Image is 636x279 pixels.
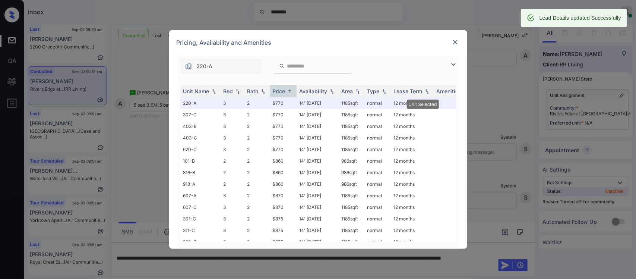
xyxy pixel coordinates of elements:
[297,201,339,213] td: 14' [DATE]
[354,89,361,94] img: sorting
[221,120,244,132] td: 3
[339,213,364,225] td: 1185 sqft
[244,144,270,155] td: 2
[185,63,192,70] img: icon-zuma
[180,144,221,155] td: 620-C
[270,132,297,144] td: $770
[339,109,364,120] td: 1185 sqft
[367,88,380,94] div: Type
[297,190,339,201] td: 14' [DATE]
[180,178,221,190] td: 918-A
[270,178,297,190] td: $860
[221,155,244,167] td: 2
[339,201,364,213] td: 1185 sqft
[423,89,431,94] img: sorting
[270,167,297,178] td: $860
[244,132,270,144] td: 2
[244,201,270,213] td: 2
[180,120,221,132] td: 403-B
[180,236,221,248] td: 320-C
[270,190,297,201] td: $870
[180,213,221,225] td: 301-C
[540,11,621,25] div: Lead Details updated Successfully
[297,167,339,178] td: 14' [DATE]
[391,225,434,236] td: 12 months
[297,144,339,155] td: 14' [DATE]
[328,89,336,94] img: sorting
[339,236,364,248] td: 1185 sqft
[297,109,339,120] td: 14' [DATE]
[391,155,434,167] td: 12 months
[364,120,391,132] td: normal
[180,155,221,167] td: 101-B
[364,167,391,178] td: normal
[437,88,462,94] div: Amenities
[244,178,270,190] td: 2
[449,60,458,69] img: icon-zuma
[270,97,297,109] td: $770
[364,144,391,155] td: normal
[364,236,391,248] td: normal
[259,89,267,94] img: sorting
[391,201,434,213] td: 12 months
[364,201,391,213] td: normal
[244,109,270,120] td: 2
[297,225,339,236] td: 14' [DATE]
[221,213,244,225] td: 3
[364,97,391,109] td: normal
[180,201,221,213] td: 607-C
[244,97,270,109] td: 2
[221,109,244,120] td: 3
[221,201,244,213] td: 3
[221,97,244,109] td: 3
[180,132,221,144] td: 403-C
[391,236,434,248] td: 12 months
[394,88,423,94] div: Lease Term
[279,63,285,69] img: icon-zuma
[364,132,391,144] td: normal
[221,190,244,201] td: 3
[244,120,270,132] td: 2
[270,109,297,120] td: $770
[244,167,270,178] td: 2
[339,178,364,190] td: 986 sqft
[391,109,434,120] td: 12 months
[297,213,339,225] td: 14' [DATE]
[183,88,209,94] div: Unit Name
[300,88,328,94] div: Availability
[180,225,221,236] td: 311-C
[297,236,339,248] td: 14' [DATE]
[197,62,213,70] span: 220-A
[391,190,434,201] td: 12 months
[221,236,244,248] td: 3
[169,30,467,55] div: Pricing, Availability and Amenities
[339,120,364,132] td: 1185 sqft
[270,201,297,213] td: $870
[273,88,285,94] div: Price
[364,225,391,236] td: normal
[391,178,434,190] td: 12 months
[364,155,391,167] td: normal
[297,155,339,167] td: 14' [DATE]
[210,89,218,94] img: sorting
[286,88,294,94] img: sorting
[180,97,221,109] td: 220-A
[221,144,244,155] td: 3
[297,132,339,144] td: 14' [DATE]
[224,88,233,94] div: Bed
[339,132,364,144] td: 1185 sqft
[244,236,270,248] td: 2
[391,120,434,132] td: 12 months
[339,225,364,236] td: 1185 sqft
[247,88,259,94] div: Bath
[364,178,391,190] td: normal
[270,144,297,155] td: $770
[180,167,221,178] td: 816-B
[270,236,297,248] td: $875
[221,225,244,236] td: 3
[339,155,364,167] td: 986 sqft
[391,144,434,155] td: 12 months
[391,97,434,109] td: 12 months
[452,38,459,46] img: close
[297,120,339,132] td: 14' [DATE]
